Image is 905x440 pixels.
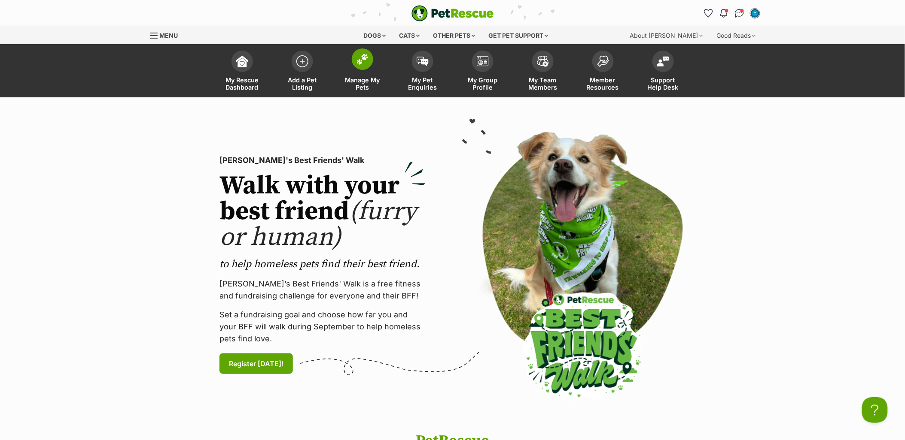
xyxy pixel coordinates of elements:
[150,27,184,42] a: Menu
[477,56,489,66] img: group-profile-icon-3fa3cf56718a62981997c0bc7e787c4b2cf8bcc04b72c1350f741eb67cf2f40e.svg
[720,9,727,18] img: notifications-46538b983faf8c2785f20acdc204bb7945ddae34d4c08c2a6579f10ce5e182be.svg
[357,27,392,44] div: Dogs
[393,27,426,44] div: Cats
[212,46,272,97] a: My Rescue Dashboard
[236,55,248,67] img: dashboard-icon-eb2f2d2d3e046f16d808141f083e7271f6b2e854fb5c12c21221c1fb7104beca.svg
[427,27,481,44] div: Other pets
[219,196,417,253] span: (furry or human)
[748,6,762,20] button: My account
[717,6,731,20] button: Notifications
[357,54,369,65] img: manage-my-pets-icon-02211641906a0b7f246fdf0571729dbe1e7629f14944591b6c1af311fb30b64b.svg
[229,359,283,369] span: Register [DATE]!
[657,56,669,66] img: help-desk-icon-fdf02630f3aa405de69fd3d07c3f3aa587a6932b1a1747fa1d2bba05be0121f9.svg
[862,397,888,423] iframe: Help Scout Beacon - Open
[219,257,426,271] p: to help homeless pets find their best friend.
[223,76,262,91] span: My Rescue Dashboard
[482,27,554,44] div: Get pet support
[417,57,429,66] img: pet-enquiries-icon-7e3ad2cf08bfb03b45e93fb7055b45f3efa6380592205ae92323e6603595dc1f.svg
[393,46,453,97] a: My Pet Enquiries
[219,353,293,374] a: Register [DATE]!
[343,76,382,91] span: Manage My Pets
[411,5,494,21] a: PetRescue
[513,46,573,97] a: My Team Members
[733,6,747,20] a: Conversations
[702,6,716,20] a: Favourites
[296,55,308,67] img: add-pet-listing-icon-0afa8454b4691262ce3f59096e99ab1cd57d4a30225e0717b998d2c9b9846f56.svg
[751,9,759,18] img: Emily Middleton profile pic
[735,9,744,18] img: chat-41dd97257d64d25036548639549fe6c8038ab92f7586957e7f3b1b290dea8141.svg
[219,309,426,345] p: Set a fundraising goal and choose how far you and your BFF will walk during September to help hom...
[597,55,609,67] img: member-resources-icon-8e73f808a243e03378d46382f2149f9095a855e16c252ad45f914b54edf8863c.svg
[702,6,762,20] ul: Account quick links
[633,46,693,97] a: Support Help Desk
[453,46,513,97] a: My Group Profile
[644,76,683,91] span: Support Help Desk
[219,154,426,166] p: [PERSON_NAME]'s Best Friends' Walk
[160,32,178,39] span: Menu
[283,76,322,91] span: Add a Pet Listing
[219,278,426,302] p: [PERSON_NAME]’s Best Friends' Walk is a free fitness and fundraising challenge for everyone and t...
[219,173,426,250] h2: Walk with your best friend
[403,76,442,91] span: My Pet Enquiries
[411,5,494,21] img: logo-e224e6f780fb5917bec1dbf3a21bbac754714ae5b6737aabdf751b685950b380.svg
[624,27,709,44] div: About [PERSON_NAME]
[272,46,332,97] a: Add a Pet Listing
[573,46,633,97] a: Member Resources
[524,76,562,91] span: My Team Members
[463,76,502,91] span: My Group Profile
[711,27,762,44] div: Good Reads
[332,46,393,97] a: Manage My Pets
[584,76,622,91] span: Member Resources
[537,56,549,67] img: team-members-icon-5396bd8760b3fe7c0b43da4ab00e1e3bb1a5d9ba89233759b79545d2d3fc5d0d.svg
